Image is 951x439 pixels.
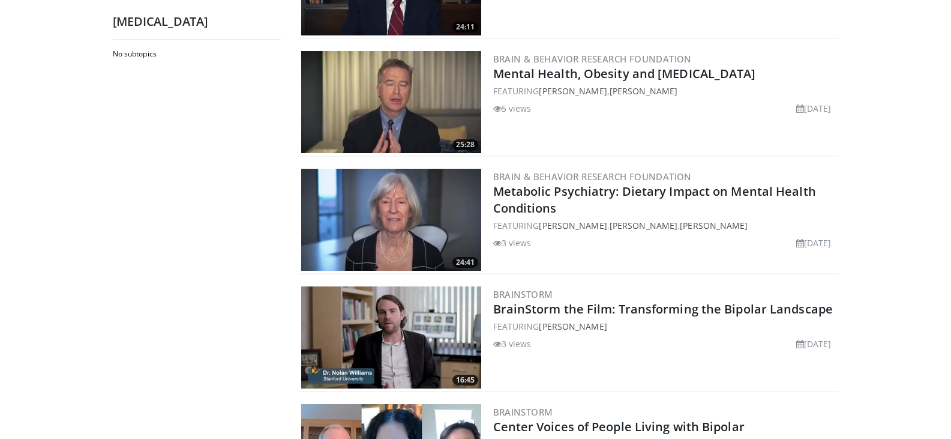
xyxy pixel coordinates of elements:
[493,53,692,65] a: Brain & Behavior Research Foundation
[493,338,532,350] li: 3 views
[452,139,478,150] span: 25:28
[493,102,532,115] li: 5 views
[493,320,836,333] div: FEATURING
[452,257,478,268] span: 24:41
[796,102,832,115] li: [DATE]
[301,51,481,153] img: e2b9114d-ebdd-4aa7-85e6-ba529dc429ae.300x170_q85_crop-smart_upscale.jpg
[493,85,836,97] div: FEATURING ,
[493,301,833,317] a: BrainStorm the Film: Transforming the Bipolar Landscape
[301,286,481,389] img: 98724608-4fa0-4f6c-88a3-ce48c5866955.300x170_q85_crop-smart_upscale.jpg
[301,169,481,271] img: f5b02132-3df3-4115-a619-2a0363582f24.300x170_q85_crop-smart_upscale.jpg
[796,338,832,350] li: [DATE]
[493,183,816,216] a: Metabolic Psychiatry: Dietary Impact on Mental Health Conditions
[493,419,745,435] a: Center Voices of People Living with Bipolar
[539,220,607,231] a: [PERSON_NAME]
[493,288,553,300] a: BrainStorm
[680,220,748,231] a: [PERSON_NAME]
[113,14,281,29] h2: [MEDICAL_DATA]
[493,219,836,232] div: FEATURING , ,
[452,22,478,32] span: 24:11
[539,321,607,332] a: [PERSON_NAME]
[113,49,278,59] h2: No subtopics
[539,85,607,97] a: [PERSON_NAME]
[493,65,756,82] a: Mental Health, Obesity and [MEDICAL_DATA]
[610,85,677,97] a: [PERSON_NAME]
[301,169,481,271] a: 24:41
[452,375,478,386] span: 16:45
[301,286,481,389] a: 16:45
[301,51,481,153] a: 25:28
[493,171,692,183] a: Brain & Behavior Research Foundation
[610,220,677,231] a: [PERSON_NAME]
[796,237,832,249] li: [DATE]
[493,406,553,418] a: BrainStorm
[493,237,532,249] li: 3 views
